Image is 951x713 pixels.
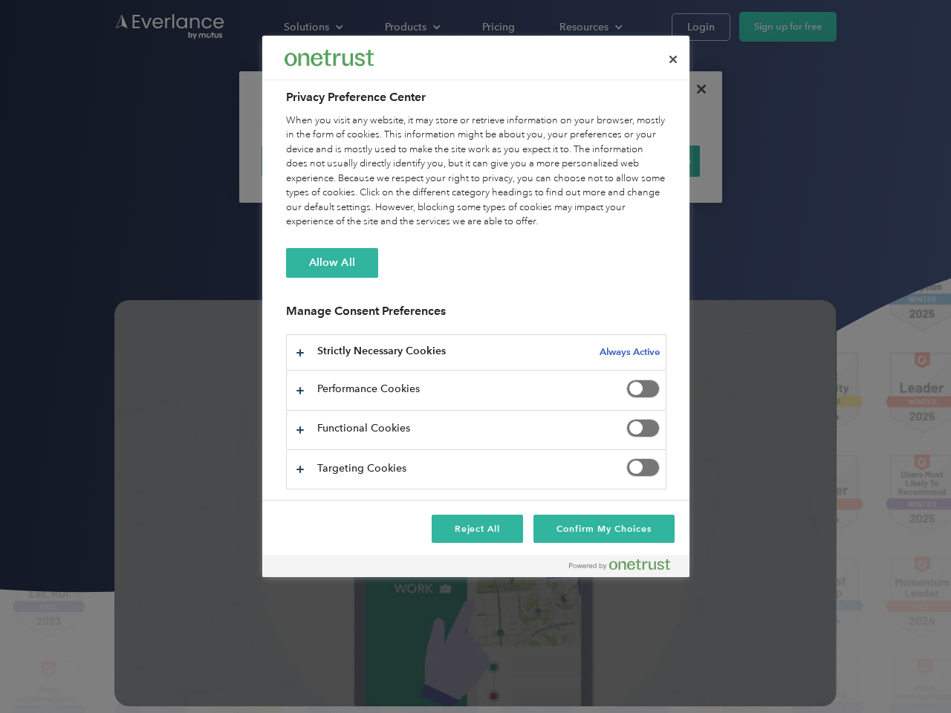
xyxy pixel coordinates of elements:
[286,304,666,327] h3: Manage Consent Preferences
[286,88,666,106] h2: Privacy Preference Center
[533,515,674,543] button: Confirm My Choices
[569,559,682,577] a: Powered by OneTrust Opens in a new Tab
[109,88,184,120] input: Submit
[657,43,689,76] button: Close
[286,114,666,229] div: When you visit any website, it may store or retrieve information on your browser, mostly in the f...
[285,50,374,65] img: Everlance
[285,43,374,73] div: Everlance
[569,559,670,570] img: Powered by OneTrust Opens in a new Tab
[432,515,524,543] button: Reject All
[286,248,378,278] button: Allow All
[262,36,689,577] div: Privacy Preference Center
[262,36,689,577] div: Preference center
